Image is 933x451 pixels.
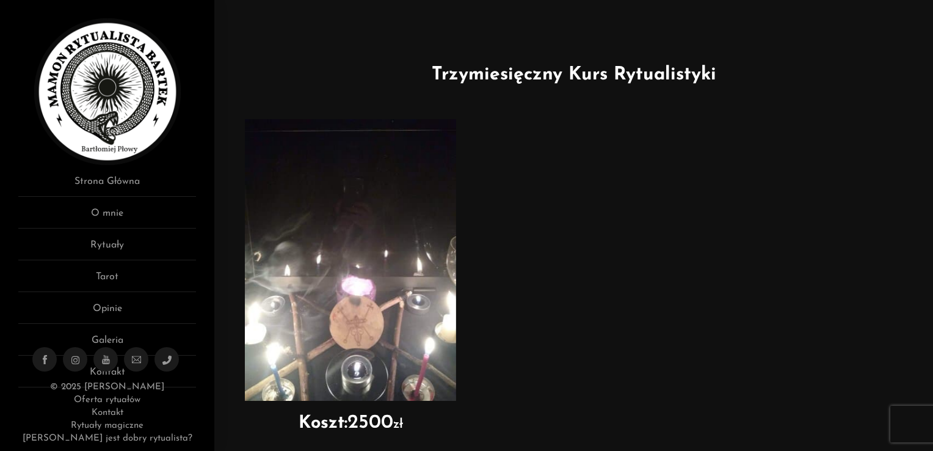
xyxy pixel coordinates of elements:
h2: 2500 [245,413,456,433]
a: Oferta rytuałów [74,395,140,405]
a: Opinie [18,301,196,324]
a: Galeria [18,333,196,356]
strong: Koszt: [299,414,347,432]
span: zł [393,418,403,431]
a: Rytuały magiczne [71,421,143,430]
a: Kontakt [92,408,123,417]
a: Rytuały [18,238,196,260]
a: [PERSON_NAME] jest dobry rytualista? [23,434,192,443]
a: O mnie [18,206,196,229]
img: Rytualista Bartek [34,18,181,165]
a: Tarot [18,269,196,292]
h1: Trzymiesięczny Kurs Rytualistyki [233,61,915,89]
a: Strona Główna [18,174,196,197]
